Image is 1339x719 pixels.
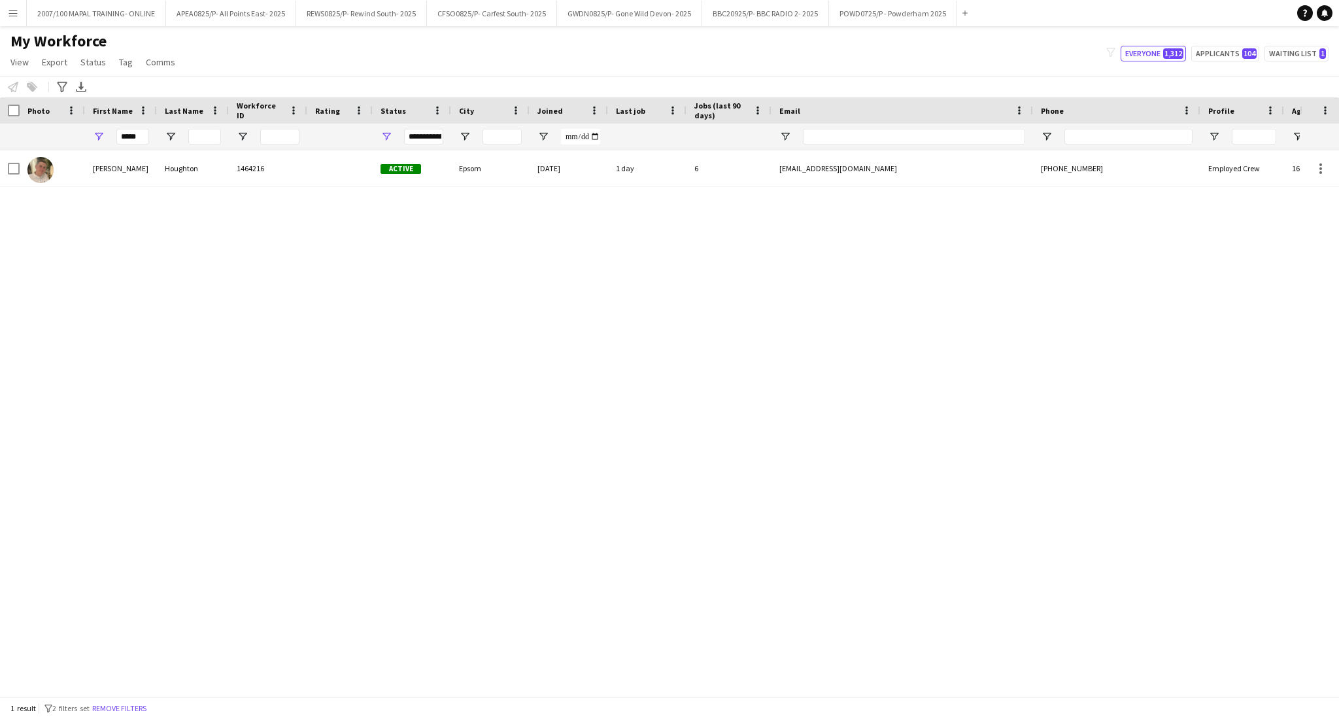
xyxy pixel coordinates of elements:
[803,129,1025,144] input: Email Filter Input
[75,54,111,71] a: Status
[296,1,427,26] button: REWS0825/P- Rewind South- 2025
[557,1,702,26] button: GWDN0825/P- Gone Wild Devon- 2025
[702,1,829,26] button: BBC20925/P- BBC RADIO 2- 2025
[608,150,686,186] div: 1 day
[10,56,29,68] span: View
[237,101,284,120] span: Workforce ID
[1319,48,1326,59] span: 1
[381,164,421,174] span: Active
[1064,129,1193,144] input: Phone Filter Input
[1041,131,1053,142] button: Open Filter Menu
[119,56,133,68] span: Tag
[165,106,203,116] span: Last Name
[427,1,557,26] button: CFSO0825/P- Carfest South- 2025
[54,79,70,95] app-action-btn: Advanced filters
[483,129,522,144] input: City Filter Input
[85,150,157,186] div: [PERSON_NAME]
[771,150,1033,186] div: [EMAIL_ADDRESS][DOMAIN_NAME]
[229,150,307,186] div: 1464216
[1191,46,1259,61] button: Applicants104
[616,106,645,116] span: Last job
[93,131,105,142] button: Open Filter Menu
[1208,106,1234,116] span: Profile
[1208,131,1220,142] button: Open Filter Menu
[779,131,791,142] button: Open Filter Menu
[42,56,67,68] span: Export
[80,56,106,68] span: Status
[114,54,138,71] a: Tag
[1264,46,1329,61] button: Waiting list1
[1292,131,1304,142] button: Open Filter Menu
[459,131,471,142] button: Open Filter Menu
[166,1,296,26] button: APEA0825/P- All Points East- 2025
[315,106,340,116] span: Rating
[694,101,748,120] span: Jobs (last 90 days)
[27,157,54,183] img: Lewis Houghton
[779,106,800,116] span: Email
[37,54,73,71] a: Export
[260,129,299,144] input: Workforce ID Filter Input
[537,131,549,142] button: Open Filter Menu
[381,106,406,116] span: Status
[686,150,771,186] div: 6
[5,54,34,71] a: View
[1242,48,1257,59] span: 104
[27,1,166,26] button: 2007/100 MAPAL TRAINING- ONLINE
[829,1,957,26] button: POWD0725/P - Powderham 2025
[1292,106,1306,116] span: Age
[537,106,563,116] span: Joined
[1200,150,1284,186] div: Employed Crew
[73,79,89,95] app-action-btn: Export XLSX
[157,150,229,186] div: Houghton
[381,131,392,142] button: Open Filter Menu
[1284,150,1339,186] div: 16
[93,106,133,116] span: First Name
[459,106,474,116] span: City
[141,54,180,71] a: Comms
[1041,106,1064,116] span: Phone
[10,31,107,51] span: My Workforce
[451,150,530,186] div: Epsom
[116,129,149,144] input: First Name Filter Input
[1033,150,1200,186] div: [PHONE_NUMBER]
[27,106,50,116] span: Photo
[188,129,221,144] input: Last Name Filter Input
[52,703,90,713] span: 2 filters set
[1121,46,1186,61] button: Everyone1,312
[90,701,149,716] button: Remove filters
[165,131,177,142] button: Open Filter Menu
[530,150,608,186] div: [DATE]
[146,56,175,68] span: Comms
[1163,48,1183,59] span: 1,312
[561,129,600,144] input: Joined Filter Input
[1232,129,1276,144] input: Profile Filter Input
[237,131,248,142] button: Open Filter Menu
